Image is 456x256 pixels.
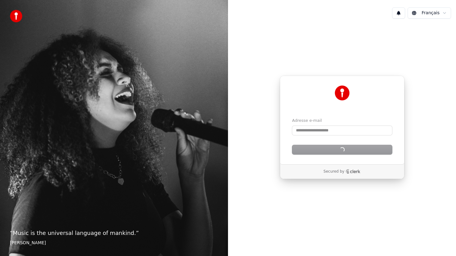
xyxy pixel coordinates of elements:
[10,10,22,22] img: youka
[335,86,350,100] img: Youka
[10,229,218,237] p: “ Music is the universal language of mankind. ”
[324,169,344,174] p: Secured by
[10,240,218,246] footer: [PERSON_NAME]
[346,169,360,174] a: Clerk logo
